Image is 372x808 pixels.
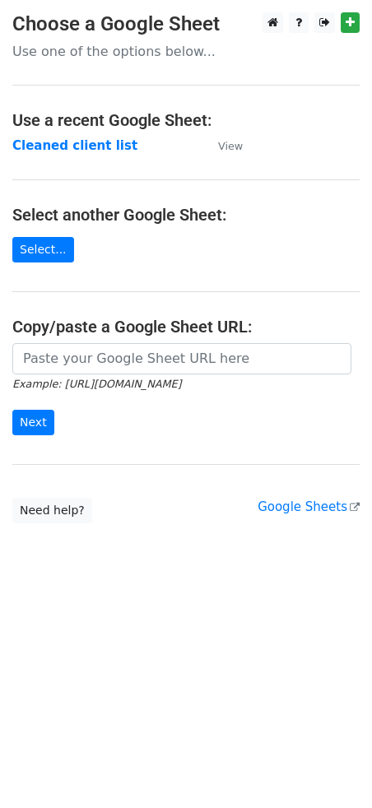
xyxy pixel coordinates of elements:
input: Next [12,410,54,435]
a: Cleaned client list [12,138,137,153]
a: Need help? [12,498,92,523]
p: Use one of the options below... [12,43,360,60]
a: View [202,138,243,153]
input: Paste your Google Sheet URL here [12,343,351,374]
h4: Select another Google Sheet: [12,205,360,225]
h3: Choose a Google Sheet [12,12,360,36]
small: View [218,140,243,152]
h4: Use a recent Google Sheet: [12,110,360,130]
h4: Copy/paste a Google Sheet URL: [12,317,360,337]
a: Select... [12,237,74,262]
small: Example: [URL][DOMAIN_NAME] [12,378,181,390]
a: Google Sheets [258,499,360,514]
